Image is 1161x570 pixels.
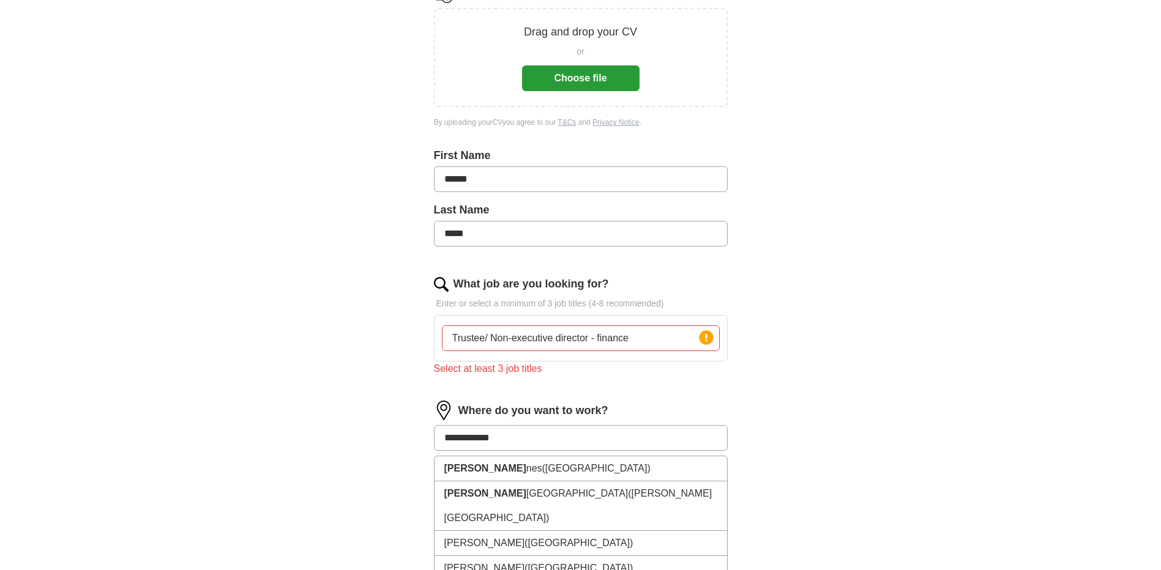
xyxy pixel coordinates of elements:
[434,277,449,292] img: search.png
[434,202,728,218] label: Last Name
[558,118,576,127] a: T&Cs
[454,276,609,292] label: What job are you looking for?
[524,24,637,40] p: Drag and drop your CV
[542,463,651,473] span: ([GEOGRAPHIC_DATA])
[525,538,633,548] span: ([GEOGRAPHIC_DATA])
[458,402,608,419] label: Where do you want to work?
[434,117,728,128] div: By uploading your CV you agree to our and .
[435,481,727,531] li: [GEOGRAPHIC_DATA]
[435,531,727,556] li: [PERSON_NAME]
[434,147,728,164] label: First Name
[434,401,454,420] img: location.png
[592,118,640,127] a: Privacy Notice
[435,456,727,481] li: nes
[444,463,526,473] strong: [PERSON_NAME]
[444,488,526,498] strong: [PERSON_NAME]
[434,297,728,310] p: Enter or select a minimum of 3 job titles (4-8 recommended)
[434,361,728,376] div: Select at least 3 job titles
[442,325,720,351] input: Type a job title and press enter
[522,65,640,91] button: Choose file
[577,45,584,58] span: or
